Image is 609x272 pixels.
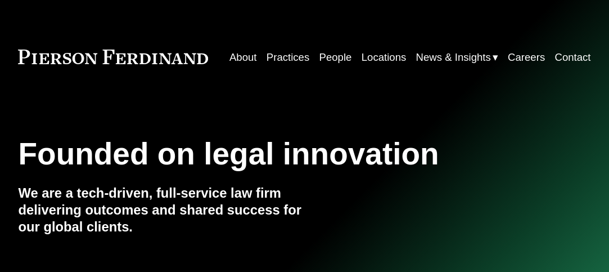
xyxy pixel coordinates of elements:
[18,136,495,172] h1: Founded on legal innovation
[416,47,498,68] a: folder dropdown
[362,47,407,68] a: Locations
[416,48,491,66] span: News & Insights
[18,185,304,236] h4: We are a tech-driven, full-service law firm delivering outcomes and shared success for our global...
[508,47,545,68] a: Careers
[229,47,257,68] a: About
[319,47,352,68] a: People
[267,47,309,68] a: Practices
[554,47,590,68] a: Contact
